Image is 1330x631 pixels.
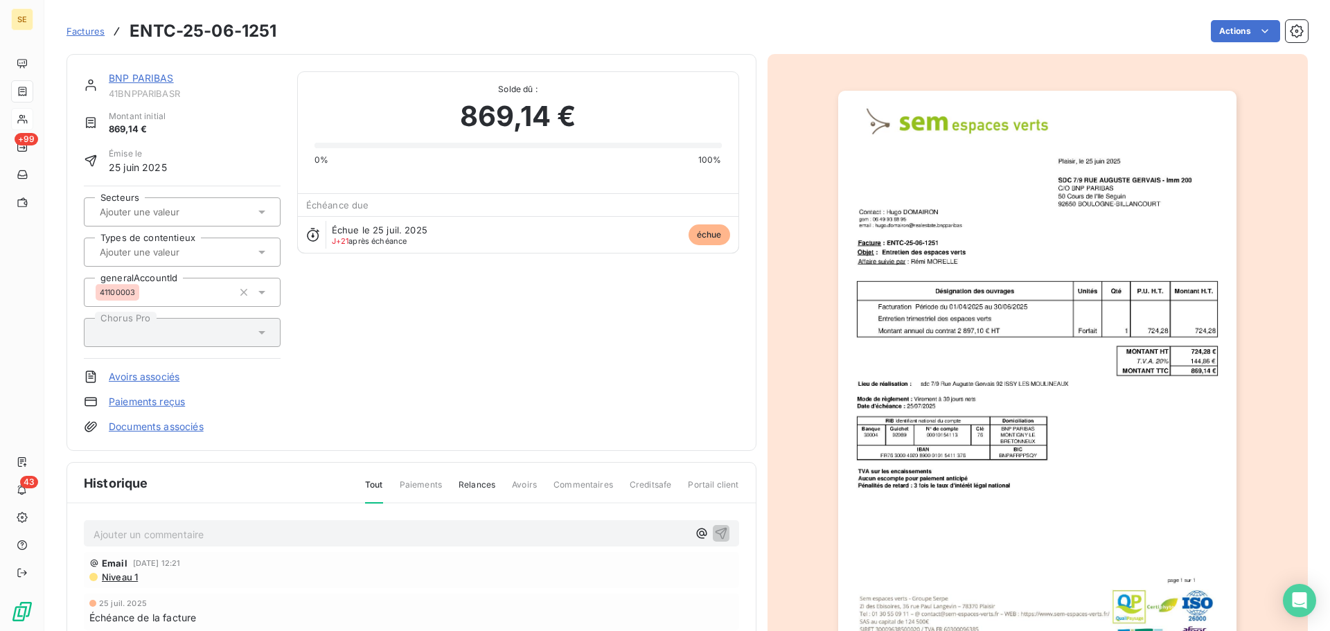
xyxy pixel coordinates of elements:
input: Ajouter une valeur [98,206,238,218]
span: Échue le 25 juil. 2025 [332,224,427,235]
span: Échéance due [306,199,369,211]
span: 25 juil. 2025 [99,599,147,607]
span: Paiements [400,479,442,502]
a: Avoirs associés [109,370,179,384]
span: Relances [459,479,495,502]
span: 25 juin 2025 [109,160,167,175]
a: +99 [11,136,33,158]
a: BNP PARIBAS [109,72,174,84]
span: 869,14 € [109,123,166,136]
span: 100% [698,154,722,166]
span: 869,14 € [460,96,576,137]
span: [DATE] 12:21 [133,559,181,567]
span: Commentaires [553,479,613,502]
span: +99 [15,133,38,145]
div: Open Intercom Messenger [1283,584,1316,617]
span: 41BNPPARIBASR [109,88,281,99]
span: 41100003 [100,288,135,296]
span: Portail client [688,479,738,502]
span: Niveau 1 [100,571,138,583]
div: SE [11,8,33,30]
span: échue [689,224,730,245]
span: après échéance [332,237,407,245]
span: Creditsafe [630,479,672,502]
span: Historique [84,474,148,492]
span: Email [102,558,127,569]
span: 0% [314,154,328,166]
a: Documents associés [109,420,204,434]
button: Actions [1211,20,1280,42]
span: J+21 [332,236,349,246]
span: Solde dû : [314,83,722,96]
img: Logo LeanPay [11,601,33,623]
span: Factures [66,26,105,37]
h3: ENTC-25-06-1251 [130,19,276,44]
span: Émise le [109,148,167,160]
a: Factures [66,24,105,38]
span: Échéance de la facture [89,610,196,625]
a: Paiements reçus [109,395,185,409]
span: Montant initial [109,110,166,123]
span: 43 [20,476,38,488]
input: Ajouter une valeur [98,246,238,258]
span: Avoirs [512,479,537,502]
span: Tout [365,479,383,504]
